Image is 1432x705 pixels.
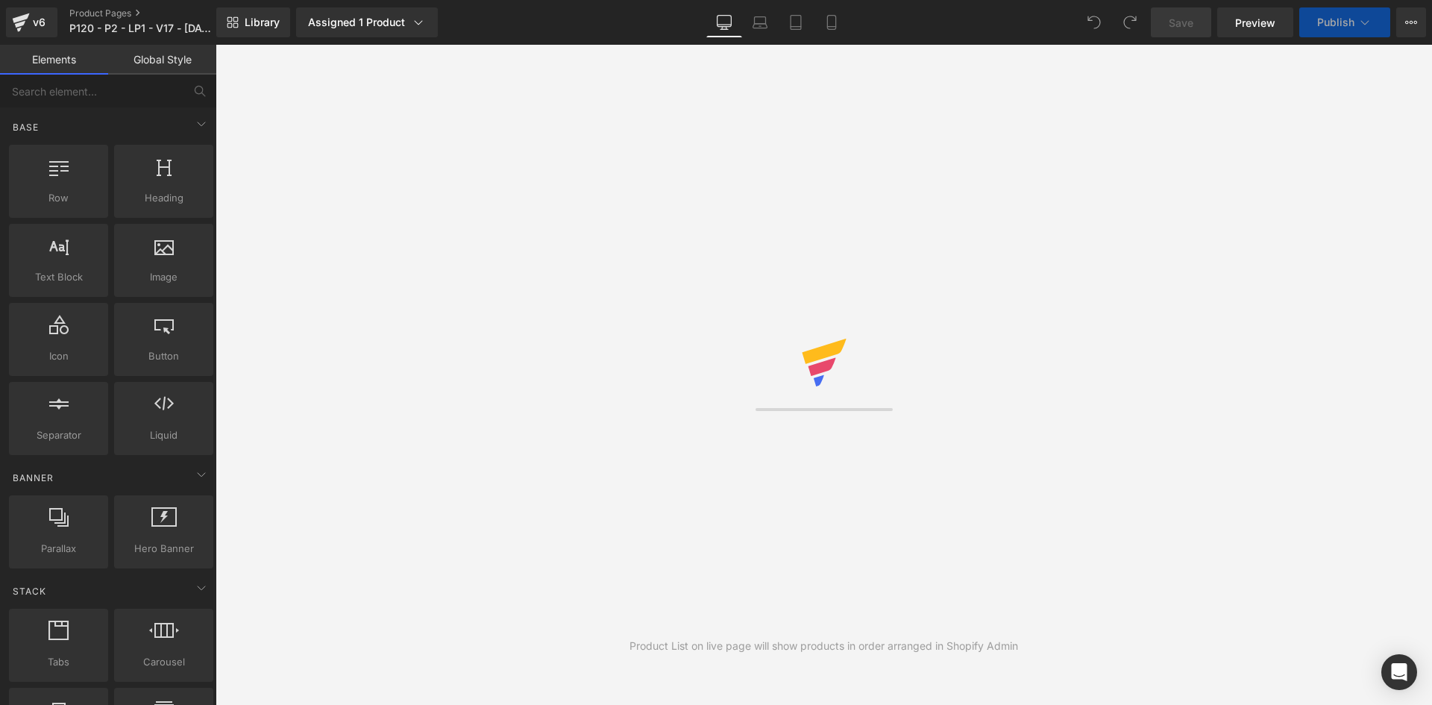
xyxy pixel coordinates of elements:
span: Preview [1235,15,1275,31]
span: Base [11,120,40,134]
span: Liquid [119,427,209,443]
span: Separator [13,427,104,443]
a: Mobile [814,7,850,37]
button: Redo [1115,7,1145,37]
span: Banner [11,471,55,485]
div: Assigned 1 Product [308,15,426,30]
span: Library [245,16,280,29]
span: Parallax [13,541,104,557]
span: Text Block [13,269,104,285]
span: Image [119,269,209,285]
span: Heading [119,190,209,206]
span: P120 - P2 - LP1 - V17 - [DATE] [69,22,212,34]
div: Product List on live page will show products in order arranged in Shopify Admin [629,638,1018,654]
span: Hero Banner [119,541,209,557]
div: v6 [30,13,48,32]
a: Product Pages [69,7,240,19]
a: Laptop [742,7,778,37]
span: Stack [11,584,48,598]
span: Button [119,348,209,364]
button: More [1396,7,1426,37]
span: Row [13,190,104,206]
span: Tabs [13,654,104,670]
span: Save [1169,15,1193,31]
span: Publish [1317,16,1354,28]
a: Desktop [706,7,742,37]
a: Global Style [108,45,216,75]
span: Carousel [119,654,209,670]
button: Undo [1079,7,1109,37]
a: Tablet [778,7,814,37]
span: Icon [13,348,104,364]
div: Open Intercom Messenger [1381,654,1417,690]
a: v6 [6,7,57,37]
button: Publish [1299,7,1390,37]
a: Preview [1217,7,1293,37]
a: New Library [216,7,290,37]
